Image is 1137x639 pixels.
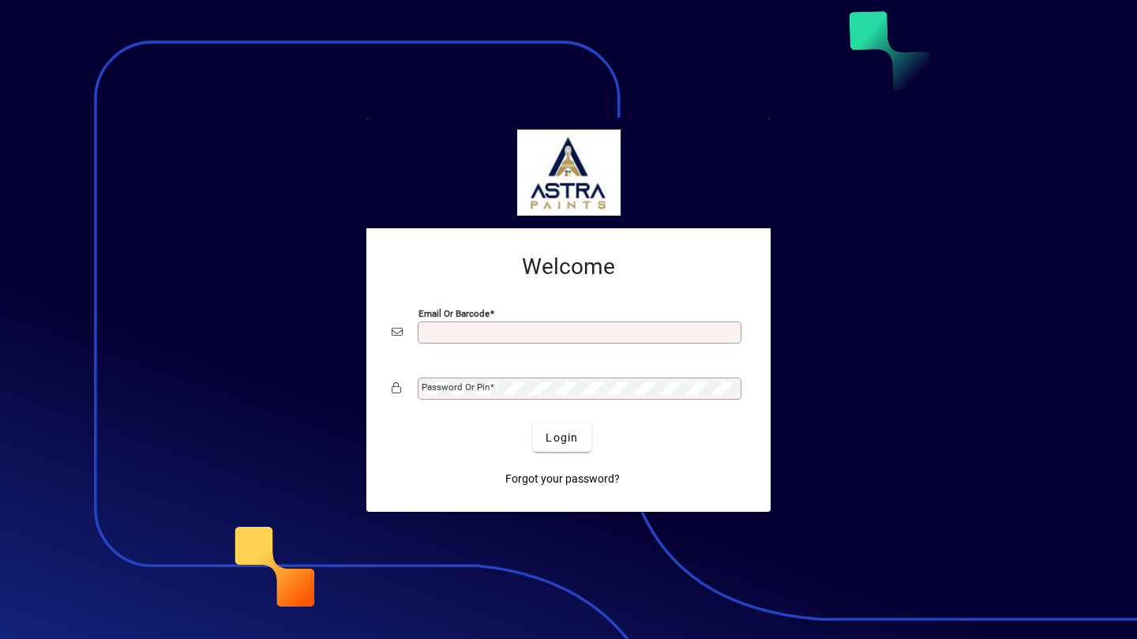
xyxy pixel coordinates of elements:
[418,308,490,319] mat-label: Email or Barcode
[533,423,591,452] button: Login
[422,382,490,393] mat-label: Password or Pin
[499,464,626,493] a: Forgot your password?
[505,471,620,487] span: Forgot your password?
[392,254,745,280] h2: Welcome
[546,430,578,446] span: Login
